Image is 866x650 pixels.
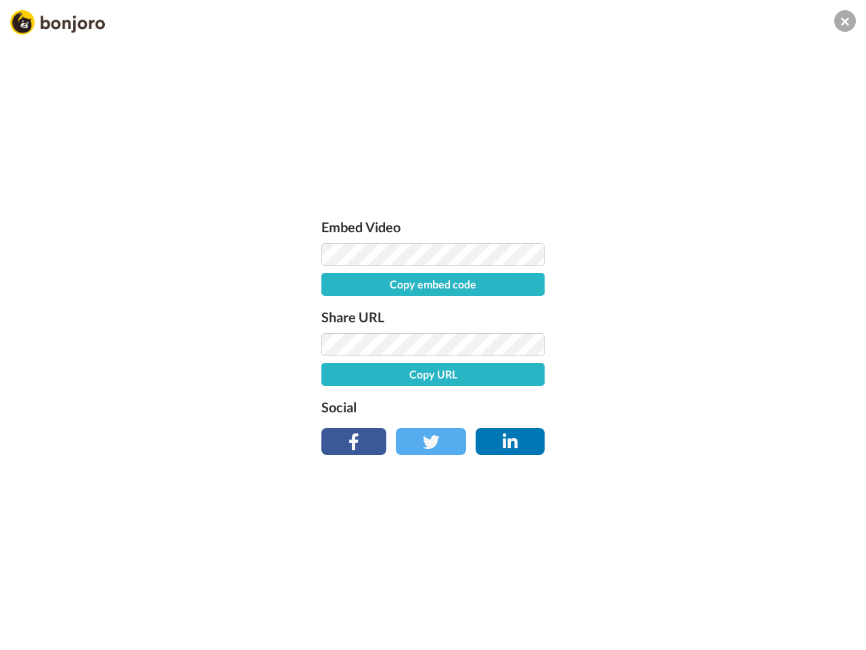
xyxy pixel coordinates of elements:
[321,396,545,418] label: Social
[10,10,105,35] img: Bonjoro Logo
[321,273,545,296] button: Copy embed code
[321,306,545,328] label: Share URL
[321,216,545,238] label: Embed Video
[321,363,545,386] button: Copy URL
